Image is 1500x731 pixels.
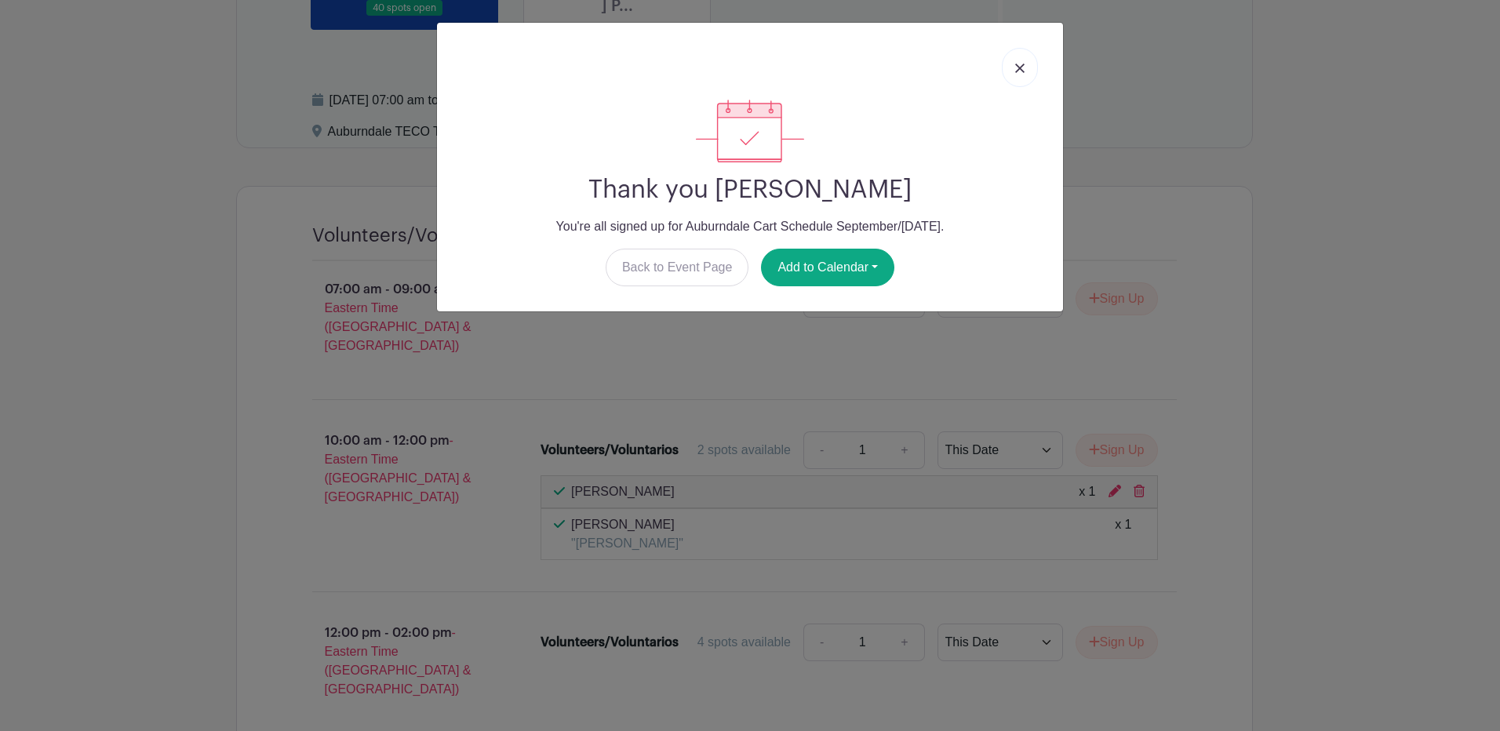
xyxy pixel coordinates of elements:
p: You're all signed up for Auburndale Cart Schedule September/[DATE]. [450,217,1050,236]
button: Add to Calendar [761,249,894,286]
img: signup_complete-c468d5dda3e2740ee63a24cb0ba0d3ce5d8a4ecd24259e683200fb1569d990c8.svg [696,100,804,162]
a: Back to Event Page [606,249,749,286]
h2: Thank you [PERSON_NAME] [450,175,1050,205]
img: close_button-5f87c8562297e5c2d7936805f587ecaba9071eb48480494691a3f1689db116b3.svg [1015,64,1025,73]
